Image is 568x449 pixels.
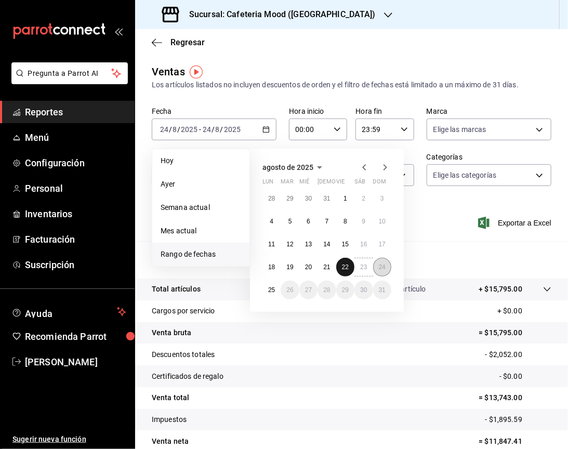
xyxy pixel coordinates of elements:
[262,178,273,189] abbr: lunes
[342,263,349,271] abbr: 22 de agosto de 2025
[223,125,241,134] input: ----
[373,281,391,299] button: 31 de agosto de 2025
[299,189,318,208] button: 30 de julio de 2025
[344,195,347,202] abbr: 1 de agosto de 2025
[25,306,113,318] span: Ayuda
[262,161,326,174] button: agosto de 2025
[212,125,215,134] span: /
[152,108,276,115] label: Fecha
[305,195,312,202] abbr: 30 de julio de 2025
[25,232,126,246] span: Facturación
[354,258,373,276] button: 23 de agosto de 2025
[360,241,367,248] abbr: 16 de agosto de 2025
[286,241,293,248] abbr: 12 de agosto de 2025
[433,124,486,135] span: Elige las marcas
[152,436,189,447] p: Venta neta
[25,130,126,144] span: Menú
[7,75,128,86] a: Pregunta a Parrot AI
[336,258,354,276] button: 22 de agosto de 2025
[25,207,126,221] span: Inventarios
[433,170,497,180] span: Elige las categorías
[152,371,223,382] p: Certificados de regalo
[373,178,386,189] abbr: domingo
[305,286,312,294] abbr: 27 de agosto de 2025
[318,235,336,254] button: 14 de agosto de 2025
[25,181,126,195] span: Personal
[427,154,551,161] label: Categorías
[281,212,299,231] button: 5 de agosto de 2025
[288,218,292,225] abbr: 5 de agosto de 2025
[25,355,126,369] span: [PERSON_NAME]
[190,65,203,78] img: Tooltip marker
[215,125,220,134] input: --
[318,281,336,299] button: 28 de agosto de 2025
[305,263,312,271] abbr: 20 de agosto de 2025
[281,258,299,276] button: 19 de agosto de 2025
[323,195,330,202] abbr: 31 de julio de 2025
[262,235,281,254] button: 11 de agosto de 2025
[262,281,281,299] button: 25 de agosto de 2025
[268,195,275,202] abbr: 28 de julio de 2025
[262,258,281,276] button: 18 de agosto de 2025
[373,212,391,231] button: 10 de agosto de 2025
[25,258,126,272] span: Suscripción
[360,286,367,294] abbr: 30 de agosto de 2025
[152,64,185,80] div: Ventas
[499,371,551,382] p: - $0.00
[268,263,275,271] abbr: 18 de agosto de 2025
[199,125,201,134] span: -
[281,178,293,189] abbr: martes
[354,281,373,299] button: 30 de agosto de 2025
[479,327,551,338] p: = $15,795.00
[177,125,180,134] span: /
[161,179,241,190] span: Ayer
[336,235,354,254] button: 15 de agosto de 2025
[262,163,313,171] span: agosto de 2025
[362,195,365,202] abbr: 2 de agosto de 2025
[362,218,365,225] abbr: 9 de agosto de 2025
[181,8,376,21] h3: Sucursal: Cafeteria Mood ([GEOGRAPHIC_DATA])
[299,258,318,276] button: 20 de agosto de 2025
[161,155,241,166] span: Hoy
[152,37,205,47] button: Regresar
[286,286,293,294] abbr: 26 de agosto de 2025
[307,218,310,225] abbr: 6 de agosto de 2025
[25,105,126,119] span: Reportes
[336,212,354,231] button: 8 de agosto de 2025
[286,195,293,202] abbr: 29 de julio de 2025
[480,217,551,229] button: Exportar a Excel
[28,68,112,79] span: Pregunta a Parrot AI
[318,189,336,208] button: 31 de julio de 2025
[379,286,386,294] abbr: 31 de agosto de 2025
[152,349,215,360] p: Descuentos totales
[299,281,318,299] button: 27 de agosto de 2025
[114,27,123,35] button: open_drawer_menu
[161,249,241,260] span: Rango de fechas
[323,286,330,294] abbr: 28 de agosto de 2025
[323,263,330,271] abbr: 21 de agosto de 2025
[485,414,551,425] p: - $1,895.59
[318,178,379,189] abbr: jueves
[299,212,318,231] button: 6 de agosto de 2025
[180,125,198,134] input: ----
[373,258,391,276] button: 24 de agosto de 2025
[373,235,391,254] button: 17 de agosto de 2025
[373,189,391,208] button: 3 de agosto de 2025
[152,414,187,425] p: Impuestos
[286,263,293,271] abbr: 19 de agosto de 2025
[152,327,191,338] p: Venta bruta
[336,281,354,299] button: 29 de agosto de 2025
[299,235,318,254] button: 13 de agosto de 2025
[323,241,330,248] abbr: 14 de agosto de 2025
[355,108,414,115] label: Hora fin
[161,202,241,213] span: Semana actual
[336,178,345,189] abbr: viernes
[325,218,329,225] abbr: 7 de agosto de 2025
[202,125,212,134] input: --
[268,286,275,294] abbr: 25 de agosto de 2025
[262,189,281,208] button: 28 de julio de 2025
[318,258,336,276] button: 21 de agosto de 2025
[354,212,373,231] button: 9 de agosto de 2025
[342,241,349,248] abbr: 15 de agosto de 2025
[170,37,205,47] span: Regresar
